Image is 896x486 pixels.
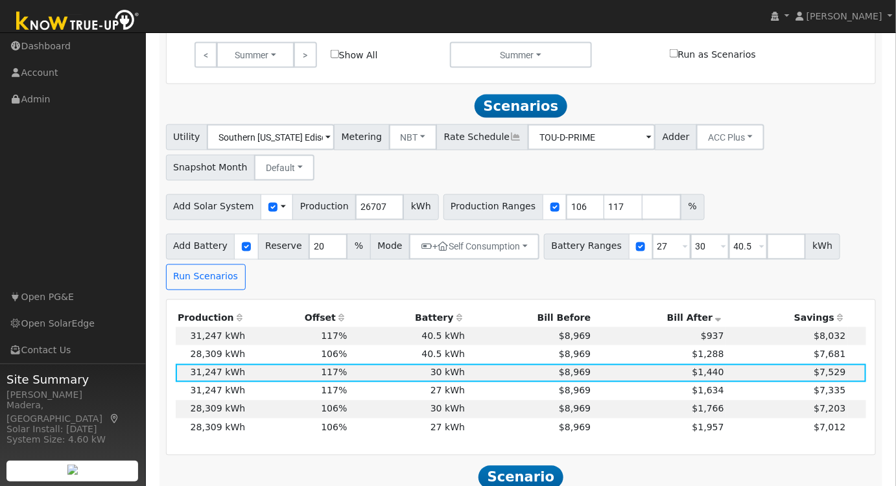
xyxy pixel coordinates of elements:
[195,42,217,68] a: <
[814,349,845,360] span: $7,681
[176,364,248,382] td: 31,247 kWh
[166,124,208,150] span: Utility
[389,124,438,150] button: NBT
[331,50,339,58] input: Show All
[176,382,248,400] td: 31,247 kWh
[701,331,724,341] span: $937
[692,367,724,378] span: $1,440
[436,124,528,150] span: Rate Schedule
[349,382,467,400] td: 27 kWh
[176,327,248,345] td: 31,247 kWh
[814,386,845,396] span: $7,335
[559,386,591,396] span: $8,969
[176,400,248,419] td: 28,309 kWh
[294,42,316,68] a: >
[559,404,591,414] span: $8,969
[559,349,591,360] span: $8,969
[176,309,248,327] th: Production
[109,413,121,424] a: Map
[814,422,845,433] span: $7,012
[544,234,630,260] span: Battery Ranges
[349,364,467,382] td: 30 kWh
[321,331,347,341] span: 117%
[10,7,146,36] img: Know True-Up
[67,465,78,475] img: retrieve
[207,124,335,150] input: Select a Utility
[670,49,678,58] input: Run as Scenarios
[692,422,724,433] span: $1,957
[349,327,467,345] td: 40.5 kWh
[409,234,539,260] button: +Self Consumption
[692,349,724,360] span: $1,288
[347,234,370,260] span: %
[655,124,697,150] span: Adder
[166,264,246,290] button: Run Scenarios
[807,11,882,21] span: [PERSON_NAME]
[814,367,845,378] span: $7,529
[670,48,756,62] label: Run as Scenarios
[559,331,591,341] span: $8,969
[349,400,467,419] td: 30 kWh
[248,309,349,327] th: Offset
[805,234,840,260] span: kWh
[681,194,704,220] span: %
[559,367,591,378] span: $8,969
[166,155,255,181] span: Snapshot Month
[166,234,235,260] span: Add Battery
[334,124,390,150] span: Metering
[292,194,356,220] span: Production
[6,422,139,436] div: Solar Install: [DATE]
[814,331,845,341] span: $8,032
[794,313,834,323] span: Savings
[331,49,378,62] label: Show All
[467,309,593,327] th: Bill Before
[258,234,310,260] span: Reserve
[593,309,727,327] th: Bill After
[475,95,567,118] span: Scenarios
[321,404,347,414] span: 106%
[6,371,139,388] span: Site Summary
[349,345,467,364] td: 40.5 kWh
[6,433,139,446] div: System Size: 4.60 kW
[692,386,724,396] span: $1,634
[443,194,543,220] span: Production Ranges
[176,419,248,437] td: 28,309 kWh
[370,234,410,260] span: Mode
[166,194,262,220] span: Add Solar System
[321,367,347,378] span: 117%
[528,124,655,150] input: Select a Rate Schedule
[692,404,724,414] span: $1,766
[349,309,467,327] th: Battery
[321,349,347,360] span: 106%
[403,194,438,220] span: kWh
[176,345,248,364] td: 28,309 kWh
[696,124,764,150] button: ACC Plus
[217,42,294,68] button: Summer
[450,42,592,68] button: Summer
[6,388,139,402] div: [PERSON_NAME]
[559,422,591,433] span: $8,969
[349,419,467,437] td: 27 kWh
[321,422,347,433] span: 106%
[254,155,314,181] button: Default
[6,399,139,426] div: Madera, [GEOGRAPHIC_DATA]
[321,386,347,396] span: 117%
[814,404,845,414] span: $7,203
